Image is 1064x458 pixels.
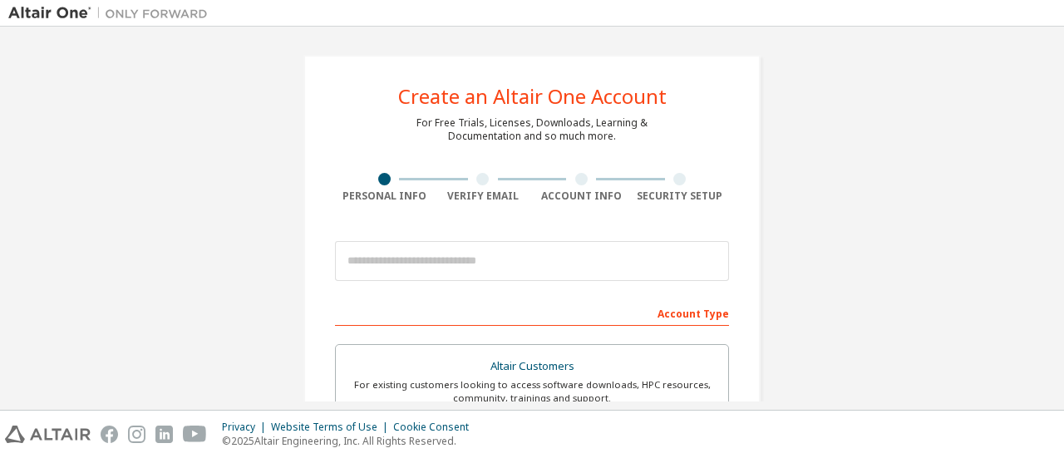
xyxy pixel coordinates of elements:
div: Personal Info [335,190,434,203]
div: Privacy [222,421,271,434]
div: For existing customers looking to access software downloads, HPC resources, community, trainings ... [346,378,718,405]
div: Create an Altair One Account [398,86,667,106]
div: Website Terms of Use [271,421,393,434]
img: instagram.svg [128,426,145,443]
p: © 2025 Altair Engineering, Inc. All Rights Reserved. [222,434,479,448]
div: Verify Email [434,190,533,203]
img: altair_logo.svg [5,426,91,443]
div: For Free Trials, Licenses, Downloads, Learning & Documentation and so much more. [416,116,648,143]
div: Altair Customers [346,355,718,378]
div: Account Type [335,299,729,326]
div: Account Info [532,190,631,203]
img: facebook.svg [101,426,118,443]
img: Altair One [8,5,216,22]
div: Cookie Consent [393,421,479,434]
div: Security Setup [631,190,730,203]
img: linkedin.svg [155,426,173,443]
img: youtube.svg [183,426,207,443]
